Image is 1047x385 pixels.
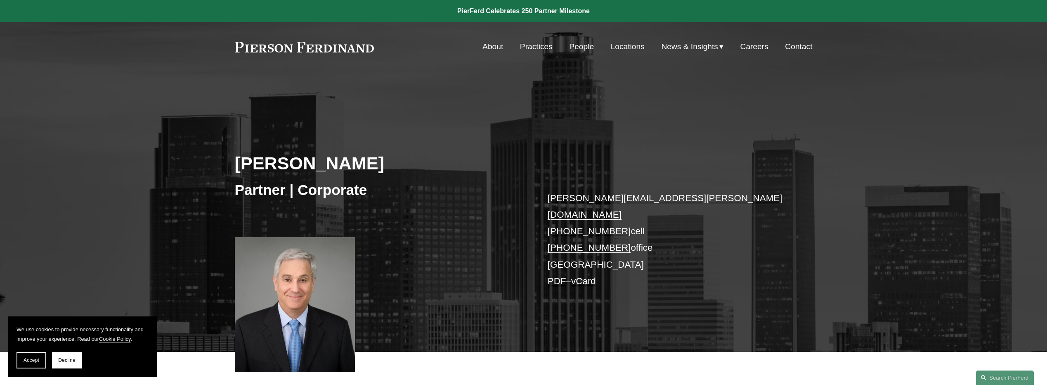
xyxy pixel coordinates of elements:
span: Accept [24,357,39,363]
button: Accept [17,352,46,368]
a: Search this site [976,371,1034,385]
a: PDF [548,276,566,286]
span: News & Insights [661,40,718,54]
a: Cookie Policy [99,336,131,342]
a: [PERSON_NAME][EMAIL_ADDRESS][PERSON_NAME][DOMAIN_NAME] [548,193,782,220]
a: [PHONE_NUMBER] [548,226,631,236]
a: Practices [520,39,553,55]
a: People [569,39,594,55]
a: Contact [785,39,812,55]
h3: Partner | Corporate [235,181,524,199]
a: About [482,39,503,55]
p: cell office [GEOGRAPHIC_DATA] – [548,190,788,290]
button: Decline [52,352,82,368]
a: Careers [740,39,768,55]
a: [PHONE_NUMBER] [548,242,631,253]
a: Locations [611,39,645,55]
a: vCard [571,276,596,286]
p: We use cookies to provide necessary functionality and improve your experience. Read our . [17,325,149,344]
span: Decline [58,357,76,363]
h2: [PERSON_NAME] [235,152,524,174]
a: folder dropdown [661,39,723,55]
section: Cookie banner [8,316,157,377]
